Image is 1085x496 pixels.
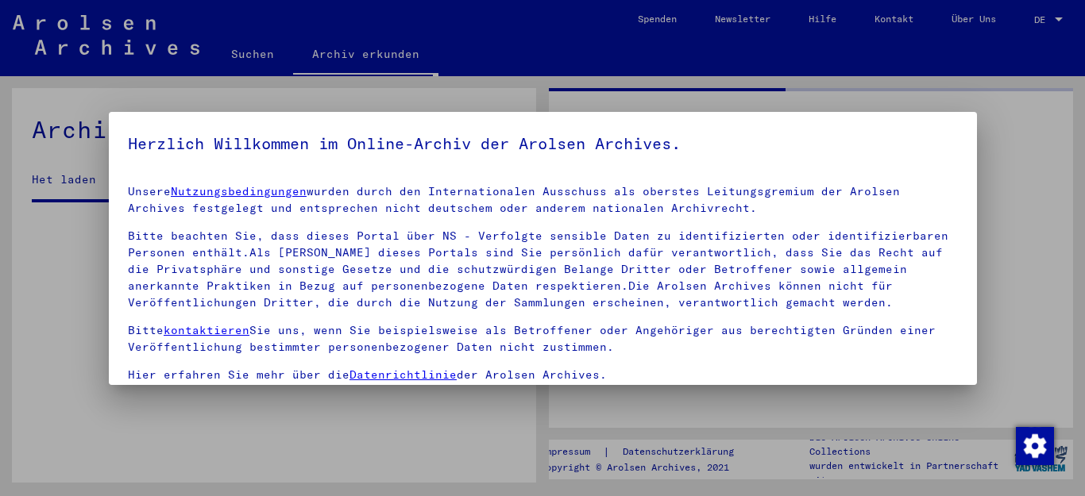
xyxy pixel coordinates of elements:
[128,183,958,217] p: Unsere wurden durch den Internationalen Ausschuss als oberstes Leitungsgremium der Arolsen Archiv...
[171,184,307,198] a: Nutzungsbedingungen
[349,367,457,382] a: Datenrichtlinie
[128,228,958,311] p: Bitte beachten Sie, dass dieses Portal über NS - Verfolgte sensible Daten zu identifizierten oder...
[1016,427,1054,465] img: Zustimmung ändern
[128,367,958,383] p: Hier erfahren Sie mehr über die der Arolsen Archives.
[128,131,958,156] h5: Herzlich Willkommen im Online-Archiv der Arolsen Archives.
[128,322,958,356] p: Bitte Sie uns, wenn Sie beispielsweise als Betroffener oder Angehöriger aus berechtigten Gründen ...
[164,323,249,337] a: kontaktieren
